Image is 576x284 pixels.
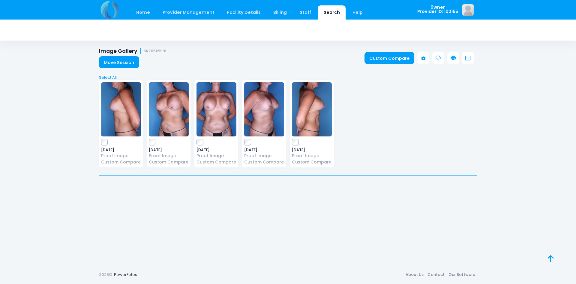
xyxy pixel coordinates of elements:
[221,5,267,20] a: Facility Details
[101,148,141,152] span: [DATE]
[149,148,189,152] span: [DATE]
[149,159,189,165] a: Custom Compare
[292,148,332,152] span: [DATE]
[268,5,293,20] a: Billing
[130,5,156,20] a: Home
[114,272,137,277] a: PowerFotos
[149,82,189,136] img: image
[196,159,236,165] a: Custom Compare
[292,159,332,165] a: Custom Compare
[97,75,479,81] a: Select All
[149,153,189,159] a: Proof Image
[196,148,236,152] span: [DATE]
[244,153,284,159] a: Proof Image
[101,82,141,136] img: image
[99,56,139,68] a: Move Session
[101,153,141,159] a: Proof Image
[99,48,166,54] h1: Image Gallery
[347,5,369,20] a: Help
[244,148,284,152] span: [DATE]
[417,5,458,14] span: 0wner Provider ID: 102155
[157,5,220,20] a: Provider Management
[144,49,166,53] small: SRZ05121981
[196,82,236,136] img: image
[101,159,141,165] a: Custom Compare
[403,269,425,280] a: About Us
[462,4,474,16] img: image
[318,5,346,20] a: Search
[292,82,332,136] img: image
[292,153,332,159] a: Proof Image
[425,269,446,280] a: Contact
[294,5,317,20] a: Staff
[196,153,236,159] a: Proof Image
[244,159,284,165] a: Custom Compare
[446,269,477,280] a: Our Software
[244,82,284,136] img: image
[99,272,112,277] span: 2025©
[364,52,415,64] a: Custom Compare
